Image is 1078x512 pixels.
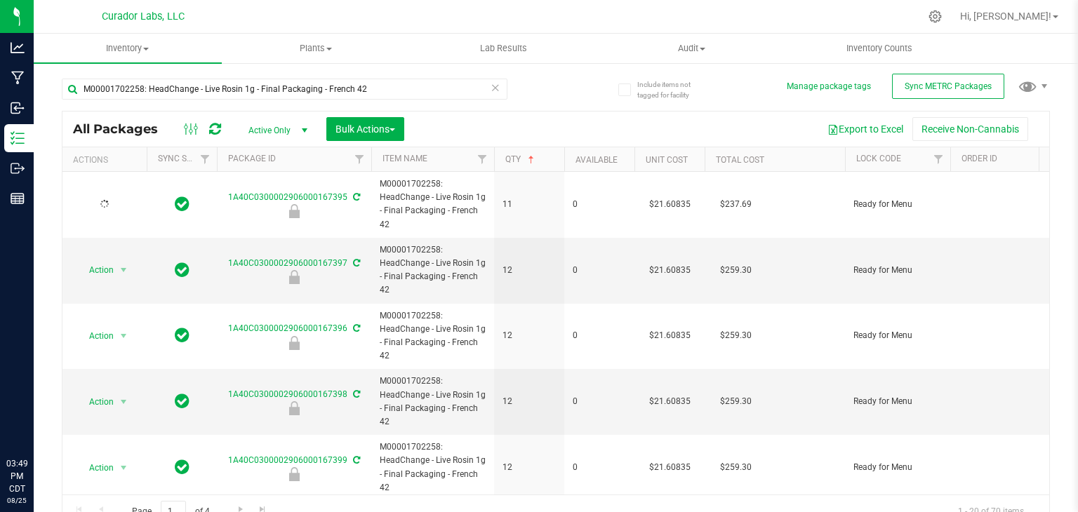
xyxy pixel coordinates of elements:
span: In Sync [175,260,189,280]
td: $21.60835 [634,238,705,304]
p: 03:49 PM CDT [6,457,27,495]
span: 0 [573,461,626,474]
span: 12 [503,395,556,408]
span: $237.69 [713,194,759,215]
span: 0 [573,395,626,408]
span: Sync METRC Packages [905,81,992,91]
span: $259.30 [713,457,759,478]
a: Available [575,155,618,165]
span: Plants [222,42,409,55]
span: 11 [503,198,556,211]
span: Ready for Menu [853,264,942,277]
a: Lock Code [856,154,901,163]
span: Action [76,392,114,412]
span: All Packages [73,121,172,137]
span: Sync from Compliance System [351,389,360,399]
a: Filter [348,147,371,171]
div: Ready for Menu [215,270,373,284]
span: M00001702258: HeadChange - Live Rosin 1g - Final Packaging - French 42 [380,243,486,297]
span: Hi, [PERSON_NAME]! [960,11,1051,22]
span: Ready for Menu [853,461,942,474]
span: In Sync [175,325,189,345]
button: Receive Non-Cannabis [912,117,1028,141]
button: Sync METRC Packages [892,74,1004,99]
a: Plants [222,34,410,63]
span: M00001702258: HeadChange - Live Rosin 1g - Final Packaging - French 42 [380,375,486,429]
span: select [115,392,133,412]
a: Sync Status [158,154,212,163]
span: M00001702258: HeadChange - Live Rosin 1g - Final Packaging - French 42 [380,440,486,494]
a: 1A40C0300002906000167396 [228,323,347,333]
span: $259.30 [713,260,759,281]
span: Sync from Compliance System [351,192,360,202]
a: Filter [1032,147,1056,171]
span: Inventory [34,42,222,55]
a: Inventory Counts [785,34,973,63]
span: 12 [503,264,556,277]
span: $259.30 [713,325,759,346]
span: Audit [598,42,785,55]
span: select [115,458,133,478]
span: In Sync [175,457,189,477]
span: Ready for Menu [853,329,942,342]
span: Curador Labs, LLC [102,11,185,22]
a: Package ID [228,154,276,163]
span: 12 [503,329,556,342]
iframe: Resource center [14,400,56,442]
span: Clear [491,79,500,97]
span: Lab Results [461,42,546,55]
span: Action [76,326,114,346]
a: Audit [597,34,785,63]
a: Total Cost [716,155,764,165]
a: Filter [194,147,217,171]
div: Manage settings [926,10,944,23]
span: Action [76,260,114,280]
span: Sync from Compliance System [351,258,360,268]
span: Ready for Menu [853,198,942,211]
a: 1A40C0300002906000167399 [228,455,347,465]
button: Bulk Actions [326,117,404,141]
div: Ready for Menu [215,401,373,415]
span: 12 [503,461,556,474]
inline-svg: Manufacturing [11,71,25,85]
a: Filter [927,147,950,171]
span: M00001702258: HeadChange - Live Rosin 1g - Final Packaging - French 42 [380,309,486,363]
button: Export to Excel [818,117,912,141]
p: 08/25 [6,495,27,506]
div: Actions [73,155,141,165]
span: 0 [573,264,626,277]
span: In Sync [175,194,189,214]
span: M00001702258: HeadChange - Live Rosin 1g - Final Packaging - French 42 [380,177,486,231]
td: $21.60835 [634,435,705,501]
span: select [115,260,133,280]
td: $21.60835 [634,369,705,435]
td: $21.60835 [634,172,705,238]
span: Bulk Actions [335,123,395,135]
span: Action [76,458,114,478]
span: Include items not tagged for facility [637,79,707,100]
inline-svg: Reports [11,191,25,206]
div: Ready for Menu [215,467,373,481]
span: $259.30 [713,391,759,412]
a: Filter [471,147,494,171]
input: Search Package ID, Item Name, SKU, Lot or Part Number... [62,79,507,100]
inline-svg: Analytics [11,41,25,55]
inline-svg: Outbound [11,161,25,175]
div: Ready for Menu [215,336,373,350]
span: Sync from Compliance System [351,455,360,465]
span: Inventory Counts [827,42,931,55]
button: Manage package tags [787,81,871,93]
span: Sync from Compliance System [351,323,360,333]
a: 1A40C0300002906000167397 [228,258,347,268]
a: Order Id [961,154,997,163]
inline-svg: Inbound [11,101,25,115]
a: Unit Cost [646,155,688,165]
span: 0 [573,198,626,211]
a: 1A40C0300002906000167395 [228,192,347,202]
div: Ready for Menu [215,204,373,218]
span: 0 [573,329,626,342]
a: Qty [505,154,537,164]
span: Ready for Menu [853,395,942,408]
a: Inventory [34,34,222,63]
td: $21.60835 [634,304,705,370]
